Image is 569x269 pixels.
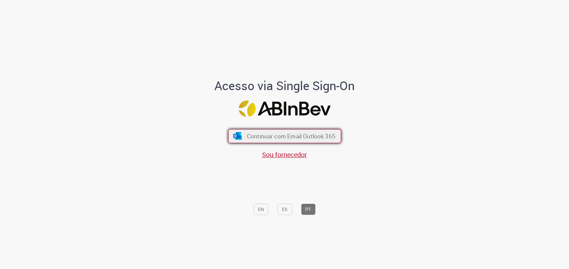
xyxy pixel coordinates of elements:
a: Sou fornecedor [262,150,307,159]
button: ícone Azure/Microsoft 360 Continuar com Email Outlook 365 [228,129,341,143]
button: PT [301,204,315,215]
img: Logo ABInBev [239,100,330,117]
img: ícone Azure/Microsoft 360 [232,132,242,140]
button: EN [254,204,268,215]
h1: Acesso via Single Sign-On [192,79,378,92]
button: ES [277,204,292,215]
span: Continuar com Email Outlook 365 [247,132,335,140]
